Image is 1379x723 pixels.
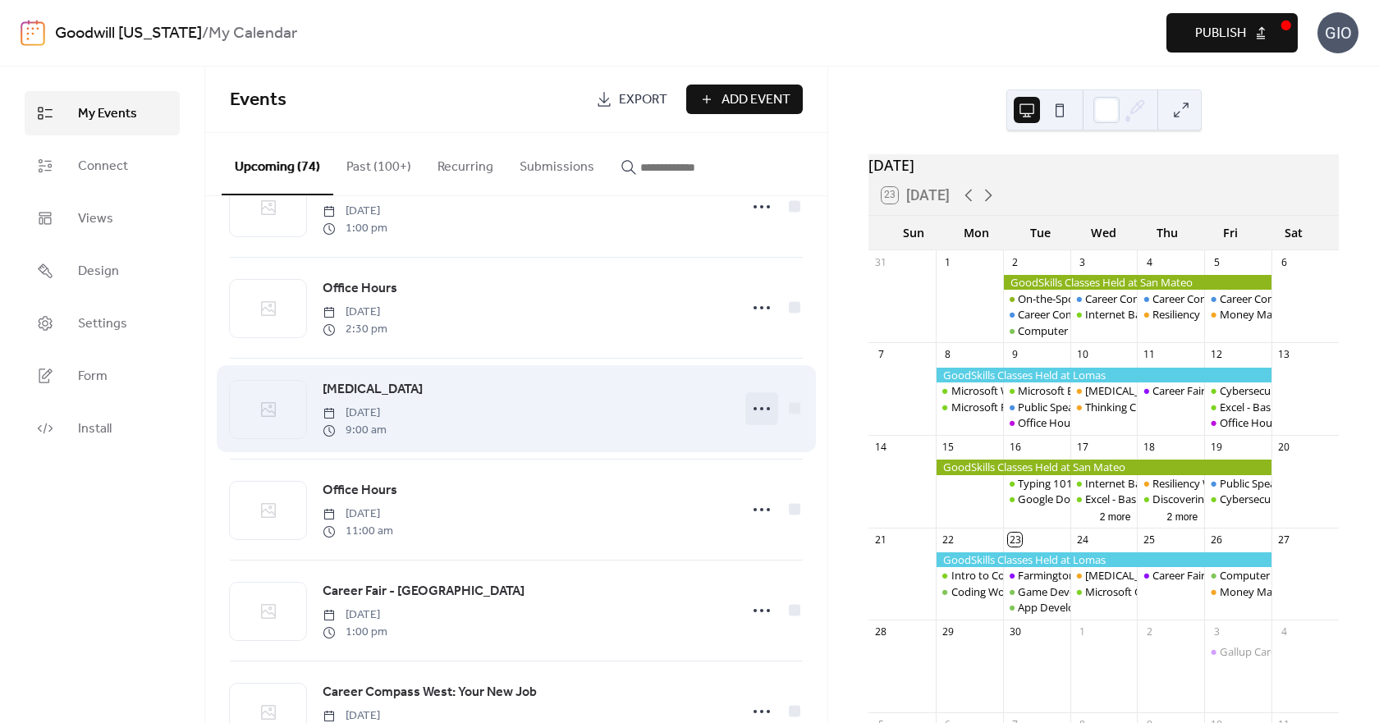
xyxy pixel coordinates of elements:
div: 27 [1277,533,1291,547]
div: Career Fair - Albuquerque [1137,568,1204,583]
span: Events [230,82,286,118]
span: Add Event [722,90,790,110]
div: Coding Workshop [951,584,1039,599]
div: Office Hours [1204,415,1271,430]
div: 31 [874,255,888,269]
div: [DATE] [868,154,1339,176]
a: Add Event [686,85,803,114]
button: Publish [1166,13,1298,53]
div: Public Speaking Intro [1018,400,1121,414]
a: Goodwill [US_STATE] [55,18,202,49]
div: Mon [945,216,1008,249]
div: App Development [1003,600,1070,615]
button: Recurring [424,133,506,194]
div: Fri [1198,216,1262,249]
div: Thinking Critically [1070,400,1138,414]
div: 28 [874,625,888,639]
div: Public Speaking Intro [1204,476,1271,491]
button: Upcoming (74) [222,133,333,195]
div: Google Docs [1003,492,1070,506]
div: Money Management [1204,584,1271,599]
div: Office Hours [1018,415,1079,430]
div: Office Hours [1003,415,1070,430]
div: 18 [1143,441,1157,455]
span: Install [78,419,112,439]
span: [DATE] [323,606,387,624]
div: Career Compass North: Career Exploration [1018,307,1226,322]
div: Resiliency Workshop [1137,476,1204,491]
span: [MEDICAL_DATA] [323,380,423,400]
div: Stress Management Workshop [1070,568,1138,583]
span: Publish [1195,24,1246,43]
div: 20 [1277,441,1291,455]
div: Microsoft Outlook [1070,584,1138,599]
div: Excel - Basics [1070,492,1138,506]
img: logo [21,20,45,46]
div: 12 [1210,348,1224,362]
div: Resiliency Workshop [1152,476,1253,491]
div: Wed [1072,216,1135,249]
div: Thinking Critically [1085,400,1171,414]
div: Gallup Career Fair [1220,644,1307,659]
button: 2 more [1093,508,1138,524]
a: Design [25,249,180,293]
span: 1:00 pm [323,624,387,641]
div: Typing 101 [1018,476,1073,491]
div: On-the-Spot Hiring Fair [1003,291,1070,306]
div: 3 [1210,625,1224,639]
div: Resiliency [1137,307,1204,322]
div: Public Speaking Intro [1220,476,1323,491]
div: 1 [1075,625,1089,639]
div: 3 [1075,255,1089,269]
div: 21 [874,533,888,547]
div: Career Fair - [GEOGRAPHIC_DATA] [1152,568,1320,583]
div: Typing 101 [1003,476,1070,491]
div: Farmington Career Fair [1018,568,1130,583]
div: Microsoft Explorer [1003,383,1070,398]
a: [MEDICAL_DATA] [323,379,423,400]
div: 11 [1143,348,1157,362]
div: GoodSkills Classes Held at Lomas [936,552,1271,567]
div: Microsoft Outlook [1085,584,1175,599]
div: Stress Management [1070,383,1138,398]
div: Office Hours [1220,415,1281,430]
a: Career Compass West: Your New Job [323,682,537,703]
div: Career Compass South: Interviewing [1152,291,1330,306]
div: Money Management [1220,307,1322,322]
span: Connect [78,157,128,176]
div: Game Development [1018,584,1117,599]
div: App Development [1018,600,1107,615]
div: 2 [1143,625,1157,639]
button: Past (100+) [333,133,424,194]
div: Tue [1009,216,1072,249]
div: 15 [941,441,955,455]
div: Internet Basics [1085,307,1158,322]
div: 19 [1210,441,1224,455]
div: 4 [1277,625,1291,639]
div: Public Speaking Intro [1003,400,1070,414]
a: Office Hours [323,480,397,501]
span: 2:30 pm [323,321,387,338]
div: 1 [941,255,955,269]
a: Views [25,196,180,240]
div: Microsoft Word [951,383,1028,398]
div: Coding Workshop [936,584,1003,599]
div: Microsoft PowerPoint [936,400,1003,414]
div: Career Compass West: Your New Job [1204,291,1271,306]
a: Connect [25,144,180,188]
span: 1:00 pm [323,220,387,237]
a: Export [584,85,680,114]
span: My Events [78,104,137,124]
b: My Calendar [208,18,297,49]
a: My Events [25,91,180,135]
span: 11:00 am [323,523,393,540]
div: Google Docs [1018,492,1080,506]
span: [DATE] [323,506,393,523]
div: Discovering Data [1137,492,1204,506]
div: 4 [1143,255,1157,269]
div: [MEDICAL_DATA] Workshop [1085,568,1223,583]
span: Settings [78,314,127,334]
b: / [202,18,208,49]
span: Career Fair - [GEOGRAPHIC_DATA] [323,582,525,602]
div: Thu [1135,216,1198,249]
